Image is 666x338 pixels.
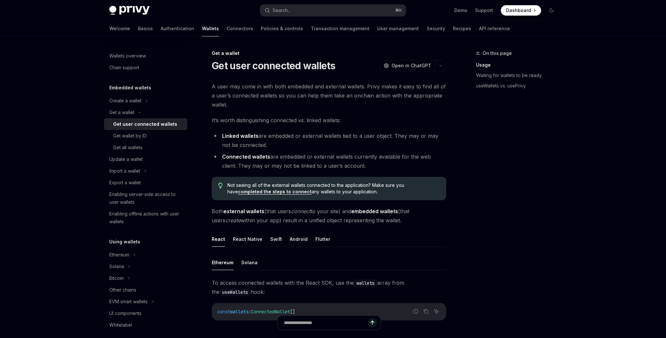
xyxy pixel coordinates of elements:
[476,81,562,91] a: useWallets vs. usePrivy
[227,182,440,195] span: Not seeing all of the external wallets connected to the application? Make sure you have any walle...
[453,21,471,36] a: Recipes
[109,109,134,116] div: Get a wallet
[109,155,143,163] div: Update a wallet
[354,279,377,287] code: wallets
[395,8,402,13] span: ⌘ K
[113,144,142,151] div: Get all wallets
[109,210,183,226] div: Enabling offline actions with user wallets
[212,131,446,149] li: are embedded or external wallets tied to a user object. They may or may not be connected.
[109,190,183,206] div: Enabling server-side access to user wallets
[483,49,512,57] span: On this page
[212,60,336,71] h1: Get user connected wallets
[109,238,140,246] h5: Using wallets
[104,188,187,208] a: Enabling server-side access to user wallets
[222,133,259,139] strong: Linked wallets
[109,251,129,259] div: Ethereum
[104,130,187,142] a: Get wallet by ID
[233,231,262,247] button: React Native
[212,255,233,270] button: Ethereum
[212,278,446,296] span: To access connected wallets with the React SDK, use the array from the hook:
[109,84,151,92] h5: Embedded wallets
[109,21,130,36] a: Welcome
[109,6,150,15] img: dark logo
[290,231,308,247] button: Android
[311,21,369,36] a: Transaction management
[161,21,194,36] a: Authentication
[392,62,431,69] span: Open in ChatGPT
[109,298,148,305] div: EVM smart wallets
[109,52,146,60] div: Wallets overview
[432,307,441,316] button: Ask AI
[113,120,177,128] div: Get user connected wallets
[290,309,295,315] span: []
[546,5,557,16] button: Toggle dark mode
[411,307,420,316] button: Report incorrect code
[220,289,251,296] code: useWallets
[475,7,493,14] a: Support
[270,231,282,247] button: Swift
[109,309,141,317] div: UI components
[104,284,187,296] a: Other chains
[218,183,223,188] svg: Tip
[104,142,187,153] a: Get all wallets
[225,217,241,224] em: create
[238,189,312,195] a: completed the steps to connect
[104,319,187,331] a: Whitelabel
[315,231,330,247] button: Flutter
[104,118,187,130] a: Get user connected wallets
[138,21,153,36] a: Basics
[109,263,124,270] div: Solana
[212,116,446,125] span: It’s worth distinguishing connected vs. linked wallets:
[109,167,140,175] div: Import a wallet
[104,307,187,319] a: UI components
[380,60,435,71] button: Open in ChatGPT
[104,153,187,165] a: Update a wallet
[212,207,446,225] span: Both (that users to your site) and (that users within your app) result in a unified object repres...
[113,132,147,140] div: Get wallet by ID
[501,5,541,16] a: Dashboard
[248,309,251,315] span: :
[104,62,187,73] a: Chain support
[476,60,562,70] a: Usage
[212,50,446,57] div: Get a wallet
[422,307,430,316] button: Copy the contents from the code block
[109,97,141,105] div: Create a wallet
[109,321,132,329] div: Whitelabel
[109,179,141,187] div: Export a wallet
[291,208,311,214] em: connect
[104,177,187,188] a: Export a wallet
[104,50,187,62] a: Wallets overview
[212,231,225,247] button: React
[351,208,398,214] strong: embedded wallets
[261,21,303,36] a: Policies & controls
[506,7,531,14] span: Dashboard
[109,286,136,294] div: Other chains
[109,64,139,71] div: Chain support
[427,21,445,36] a: Security
[251,309,290,315] span: ConnectedWallet
[273,6,291,14] div: Search...
[223,208,264,214] strong: external wallets
[202,21,219,36] a: Wallets
[368,318,377,327] button: Send message
[230,309,248,315] span: wallets
[217,309,230,315] span: const
[109,274,124,282] div: Bitcoin
[260,5,406,16] button: Search...⌘K
[227,21,253,36] a: Connectors
[241,255,258,270] button: Solana
[212,82,446,109] span: A user may come in with both embedded and external wallets. Privy makes it easy to find all of a ...
[454,7,467,14] a: Demo
[476,70,562,81] a: Waiting for wallets to be ready
[377,21,419,36] a: User management
[212,152,446,170] li: are embedded or external wallets currently available for the web client. They may or may not be l...
[222,153,270,160] strong: Connected wallets
[479,21,510,36] a: API reference
[104,208,187,227] a: Enabling offline actions with user wallets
